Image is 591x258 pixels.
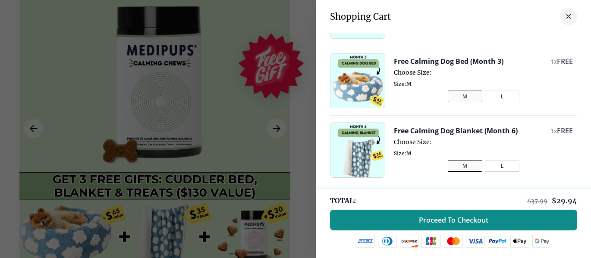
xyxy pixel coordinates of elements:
img: google [532,235,552,248]
button: Proceed To Checkout [330,210,577,230]
img: diners-club [378,235,397,248]
span: Size: M [394,150,573,157]
span: Choose Size: [394,69,573,76]
img: jcb [421,235,441,248]
button: L [485,91,519,102]
button: Free Calming Dog Blanket (Month 6) [394,126,518,135]
img: mastercard [444,235,463,248]
h3: Shopping Cart [330,11,391,22]
button: M [448,91,482,102]
img: paypal [488,235,507,248]
img: Free Calming Dog Blanket (Month 6) [330,123,385,177]
img: Free Calming Dog Bed (Month 3) [330,53,385,108]
span: 1 x [550,127,557,135]
span: Size: M [394,81,573,87]
span: Choose Size: [394,138,573,146]
img: apple [510,235,529,248]
span: 1 x [550,57,557,66]
img: discover [400,235,419,248]
span: TOTAL: [330,196,356,205]
img: visa [466,235,485,248]
span: Proceed To Checkout [419,216,488,224]
span: FREE [557,57,573,66]
span: $ 29.94 [552,196,577,205]
button: L [485,160,519,172]
img: amex [356,235,375,248]
button: Free Calming Dog Bed (Month 3) [394,57,503,66]
button: close-cart [560,8,577,25]
span: $ 37.99 [527,197,547,205]
span: FREE [557,126,573,135]
button: M [448,160,482,172]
